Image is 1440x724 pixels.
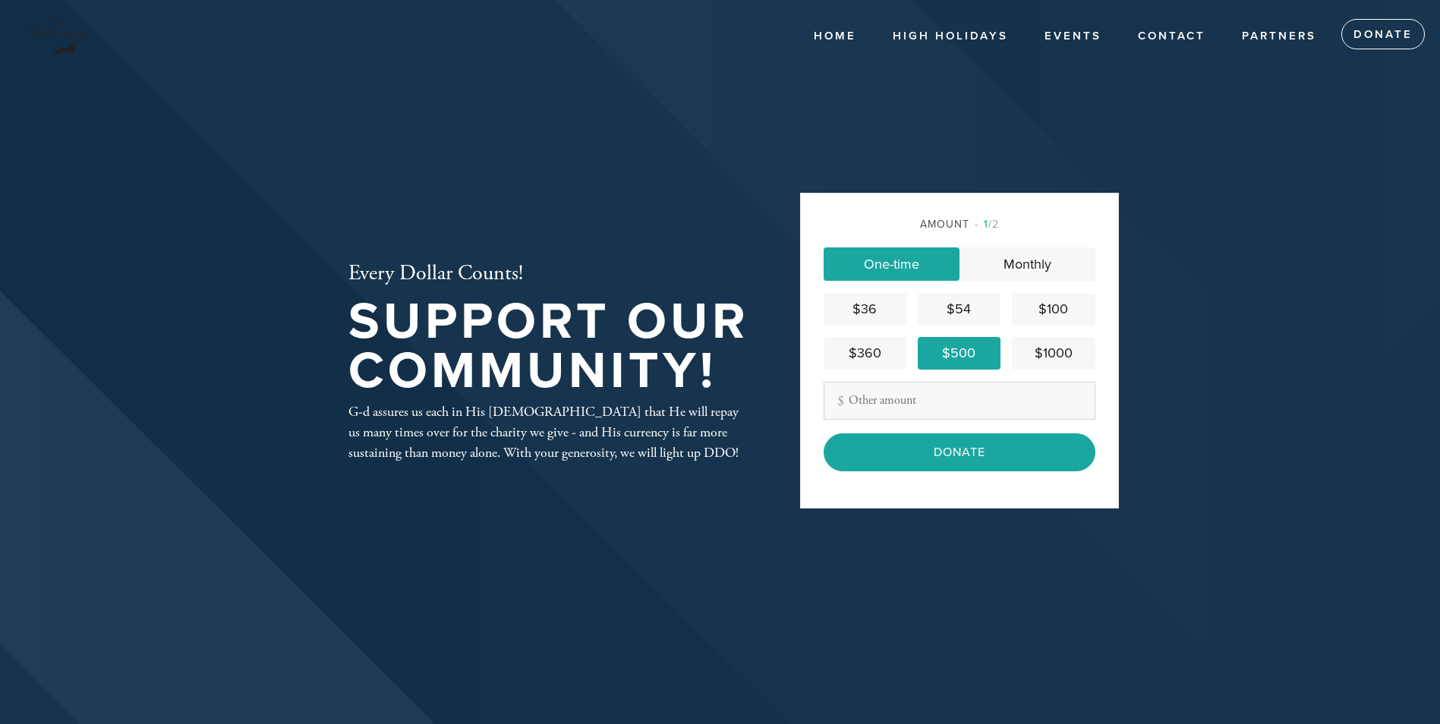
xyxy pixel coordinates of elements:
div: $500 [924,343,994,364]
a: Events [1033,22,1113,51]
img: Shulounge%20Logo%20HQ%20%28no%20background%29.png [23,8,93,62]
a: $500 [918,337,1000,370]
div: Amount [824,216,1095,232]
div: $360 [830,343,900,364]
h2: Every Dollar Counts! [348,261,751,287]
a: Donate [1341,19,1425,49]
h1: Support our Community! [348,297,751,395]
a: $54 [918,293,1000,326]
a: Partners [1230,22,1328,51]
div: $100 [1018,299,1089,320]
a: $360 [824,337,906,370]
div: $1000 [1018,343,1089,364]
div: $54 [924,299,994,320]
span: 1 [984,218,988,231]
a: Home [802,22,868,51]
a: High Holidays [881,22,1019,51]
input: Other amount [824,382,1095,420]
div: G-d assures us each in His [DEMOGRAPHIC_DATA] that He will repay us many times over for the chari... [348,401,751,463]
a: $36 [824,293,906,326]
span: /2 [975,218,999,231]
a: Monthly [959,247,1095,281]
a: $100 [1012,293,1095,326]
a: One-time [824,247,959,281]
div: $36 [830,299,900,320]
a: $1000 [1012,337,1095,370]
a: Contact [1126,22,1217,51]
input: Donate [824,433,1095,471]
